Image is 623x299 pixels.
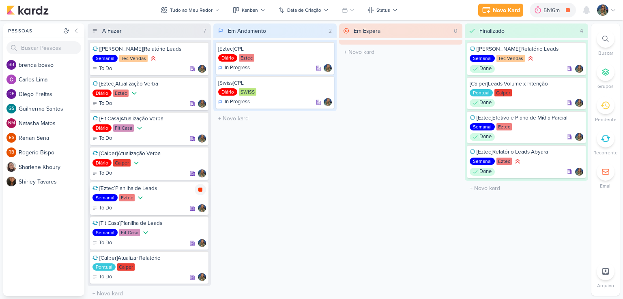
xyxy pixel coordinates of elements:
[113,90,129,97] div: Eztec
[577,27,586,35] div: 4
[6,75,16,84] img: Carlos Lima
[130,89,138,97] div: Prioridade Baixa
[99,273,112,281] p: To Do
[198,239,206,247] div: Responsável: Isabella Gutierres
[575,168,583,176] img: Isabella Gutierres
[119,194,135,201] div: Eztec
[198,169,206,177] img: Isabella Gutierres
[470,65,495,73] div: Done
[99,100,112,108] p: To Do
[198,100,206,108] div: Responsável: Isabella Gutierres
[92,254,206,262] div: [Calper]Atualizar Relatório
[99,239,112,247] p: To Do
[92,220,206,227] div: [Fit Casa]Planilha de Leads
[92,204,112,212] div: To Do
[6,162,16,172] img: Sharlene Khoury
[341,46,461,58] input: + Novo kard
[149,54,157,62] div: Prioridade Alta
[6,118,16,128] div: Natasha Matos
[142,229,150,237] div: Prioridade Baixa
[99,169,112,177] p: To Do
[92,65,112,73] div: To Do
[470,148,583,156] div: [Eztec]Relatório Leads Abyara
[470,45,583,53] div: [Tec Vendas]Relatório Leads
[119,55,148,62] div: Tec Vendas
[92,80,206,88] div: [Eztec]Atualização Verba
[92,115,206,122] div: [Fit Casa]Atualização Verba
[466,182,586,194] input: + Novo kard
[92,100,112,108] div: To Do
[198,204,206,212] div: Responsável: Isabella Gutierres
[575,168,583,176] div: Responsável: Isabella Gutierres
[324,64,332,72] div: Responsável: Isabella Gutierres
[575,99,583,107] img: Isabella Gutierres
[496,123,512,130] div: Eztec
[591,30,620,57] li: Ctrl + F
[215,113,335,124] input: + Novo kard
[198,273,206,281] div: Responsável: Isabella Gutierres
[92,229,118,236] div: Semanal
[92,185,206,192] div: [Eztec]Planilha de Leads
[218,64,250,72] div: In Progress
[6,41,81,54] input: Buscar Pessoas
[92,194,118,201] div: Semanal
[9,63,14,67] p: bb
[575,133,583,141] div: Responsável: Isabella Gutierres
[6,27,62,34] div: Pessoas
[6,60,16,70] div: brenda bosso
[8,121,15,126] p: NM
[470,89,493,96] div: Pontual
[470,55,495,62] div: Semanal
[119,229,140,236] div: Fit Casa
[239,54,254,62] div: Eztec
[354,27,380,35] div: Em Espera
[6,89,16,99] div: Diego Freitas
[102,27,122,35] div: A Fazer
[198,65,206,73] div: Responsável: Isabella Gutierres
[494,89,512,96] div: Calper
[595,116,617,123] p: Pendente
[593,149,618,156] p: Recorrente
[479,65,492,73] p: Done
[198,100,206,108] img: Isabella Gutierres
[99,204,112,212] p: To Do
[19,134,84,142] div: R e n a n S e n a
[200,27,209,35] div: 7
[225,98,250,106] p: In Progress
[92,150,206,157] div: [Calper]Atualização Verba
[479,168,492,176] p: Done
[513,157,522,165] div: Prioridade Alta
[479,133,492,141] p: Done
[493,6,520,15] div: Novo Kard
[324,98,332,106] div: Responsável: Isabella Gutierres
[132,159,140,167] div: Prioridade Baixa
[19,105,84,113] div: G u i l h e r m e S a n t o s
[324,98,332,106] img: Isabella Gutierres
[470,158,495,165] div: Semanal
[92,45,206,53] div: [Tec Vendas]Relatório Leads
[225,64,250,72] p: In Progress
[470,99,495,107] div: Done
[117,263,135,271] div: Calper
[198,239,206,247] img: Isabella Gutierres
[6,5,49,15] img: kardz.app
[92,90,112,97] div: Diário
[19,119,84,128] div: N a t a s h a M a t o s
[218,54,237,62] div: Diário
[228,27,266,35] div: Em Andamento
[135,124,144,132] div: Prioridade Baixa
[496,158,512,165] div: Eztec
[6,104,16,113] div: Guilherme Santos
[92,239,112,247] div: To Do
[113,159,131,167] div: Calper
[575,133,583,141] img: Isabella Gutierres
[479,99,492,107] p: Done
[575,65,583,73] div: Responsável: Isabella Gutierres
[92,55,118,62] div: Semanal
[218,98,250,106] div: In Progress
[544,6,562,15] div: 5h16m
[92,273,112,281] div: To Do
[600,182,612,190] p: Email
[470,123,495,130] div: Semanal
[598,49,613,57] p: Buscar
